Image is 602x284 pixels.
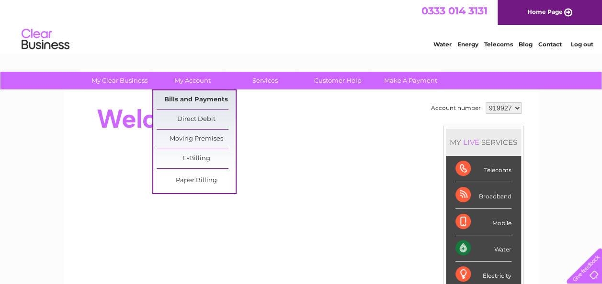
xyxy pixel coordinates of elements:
[538,41,562,48] a: Contact
[153,72,232,89] a: My Account
[455,209,511,235] div: Mobile
[421,5,488,17] a: 0333 014 3131
[157,171,236,190] a: Paper Billing
[371,72,450,89] a: Make A Payment
[570,41,593,48] a: Log out
[298,72,377,89] a: Customer Help
[446,129,521,156] div: MY SERVICES
[429,100,483,116] td: Account number
[157,130,236,149] a: Moving Premises
[226,72,305,89] a: Services
[157,149,236,168] a: E-Billing
[455,182,511,208] div: Broadband
[457,41,478,48] a: Energy
[433,41,452,48] a: Water
[484,41,513,48] a: Telecoms
[455,156,511,182] div: Telecoms
[519,41,533,48] a: Blog
[75,5,528,46] div: Clear Business is a trading name of Verastar Limited (registered in [GEOGRAPHIC_DATA] No. 3667643...
[80,72,159,89] a: My Clear Business
[21,25,70,54] img: logo.png
[455,235,511,262] div: Water
[157,110,236,129] a: Direct Debit
[461,138,481,147] div: LIVE
[157,90,236,109] a: Bills and Payments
